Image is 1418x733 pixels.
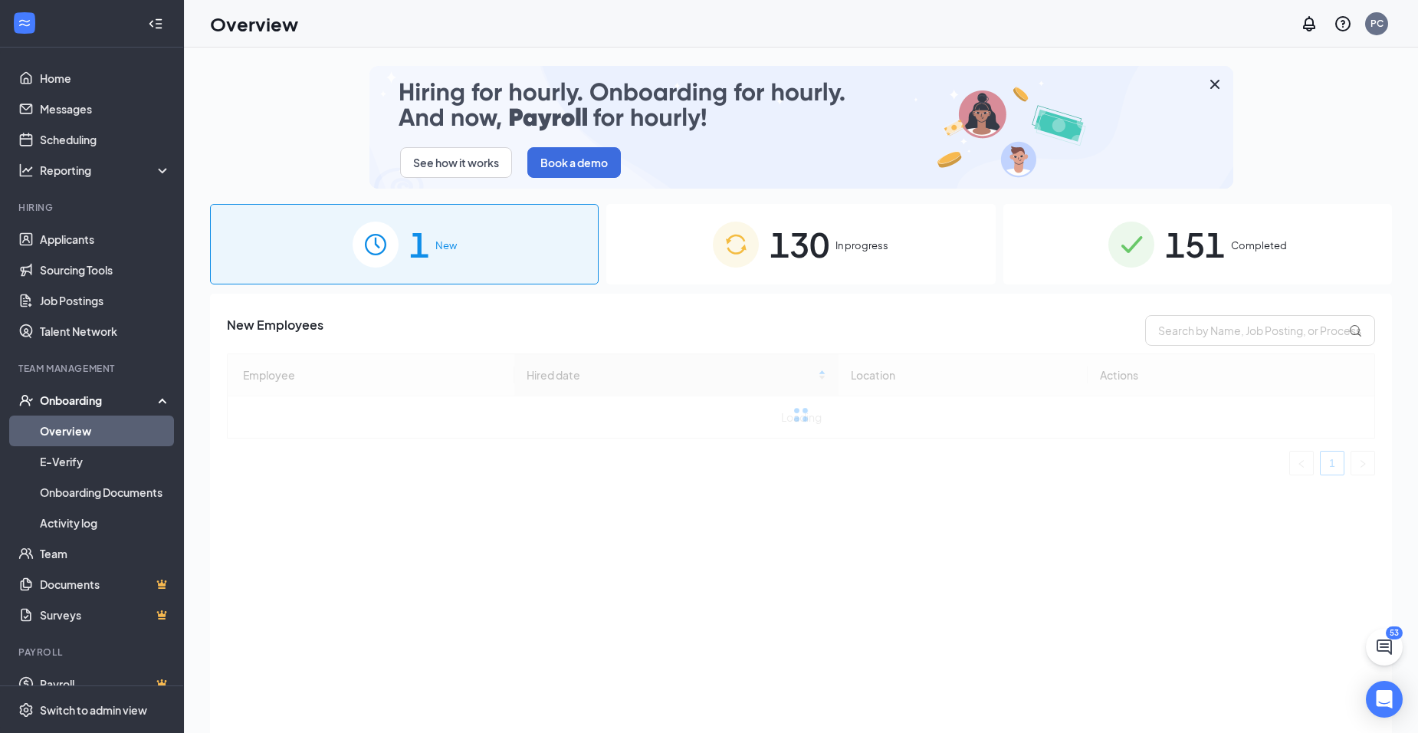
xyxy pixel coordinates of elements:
span: New Employees [227,315,323,346]
h1: Overview [210,11,298,37]
div: PC [1370,17,1384,30]
span: 130 [770,218,829,271]
span: In progress [835,238,888,253]
div: Payroll [18,646,168,659]
svg: Cross [1206,75,1224,94]
svg: Collapse [148,16,163,31]
a: Sourcing Tools [40,255,171,285]
span: New [435,238,457,253]
a: Messages [40,94,171,124]
a: Job Postings [40,285,171,316]
div: Open Intercom Messenger [1366,681,1403,718]
a: DocumentsCrown [40,569,171,600]
button: See how it works [400,147,512,178]
svg: WorkstreamLogo [17,15,32,31]
a: E-Verify [40,446,171,477]
div: Switch to admin view [40,702,147,718]
span: 1 [409,218,429,271]
a: Applicants [40,224,171,255]
span: 151 [1165,218,1225,271]
button: Book a demo [527,147,621,178]
svg: QuestionInfo [1334,15,1352,33]
button: ChatActive [1366,629,1403,666]
svg: ChatActive [1375,638,1393,656]
div: Team Management [18,362,168,375]
a: Scheduling [40,124,171,155]
div: Reporting [40,163,172,178]
div: 53 [1386,626,1403,639]
a: Team [40,538,171,569]
svg: Analysis [18,163,34,178]
a: Activity log [40,508,171,538]
svg: UserCheck [18,393,34,408]
a: Overview [40,416,171,446]
svg: Settings [18,702,34,718]
a: PayrollCrown [40,669,171,699]
a: SurveysCrown [40,600,171,630]
svg: Notifications [1300,15,1318,33]
img: payroll-small.gif [369,66,1233,189]
input: Search by Name, Job Posting, or Process [1145,315,1375,346]
a: Onboarding Documents [40,477,171,508]
a: Talent Network [40,316,171,347]
div: Hiring [18,201,168,214]
a: Home [40,63,171,94]
span: Completed [1231,238,1287,253]
div: Onboarding [40,393,158,408]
